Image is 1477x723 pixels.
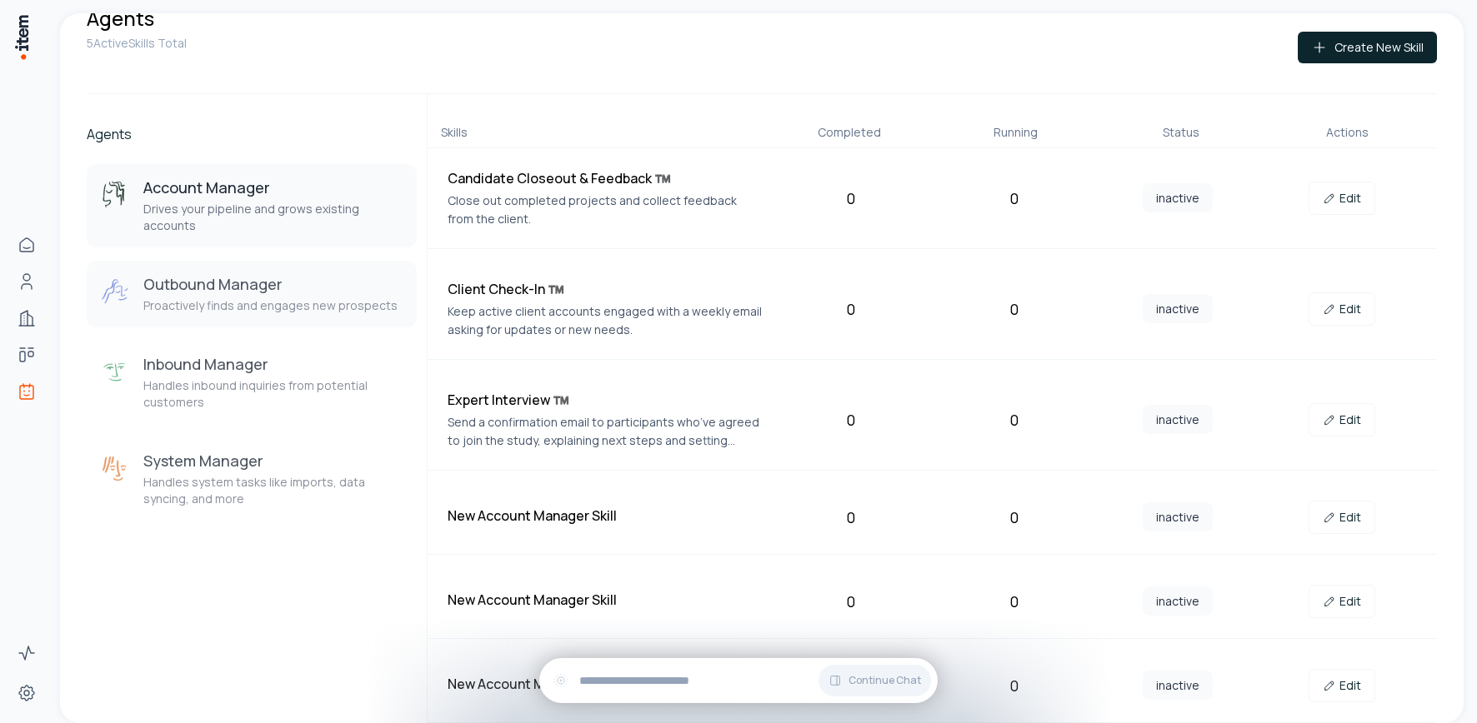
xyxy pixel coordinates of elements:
[939,187,1090,210] div: 0
[1298,32,1437,63] button: Create New Skill
[448,192,762,228] p: Close out completed projects and collect feedback from the client.
[448,506,762,526] h4: New Account Manager Skill
[1271,124,1424,141] div: Actions
[819,665,931,696] button: Continue Chat
[87,35,187,52] p: 5 Active Skills Total
[100,181,130,211] img: Account Manager
[775,506,926,529] div: 0
[1143,294,1213,323] span: inactive
[775,297,926,321] div: 0
[10,676,43,710] a: Settings
[448,302,762,339] p: Keep active client accounts engaged with a weekly email asking for updates or new needs.
[448,390,762,410] h4: Expert Interview ™️
[1143,183,1213,212] span: inactive
[143,474,403,507] p: Handles system tasks like imports, data syncing, and more
[100,277,130,307] img: Outbound Manager
[87,5,154,32] h1: Agents
[87,437,417,521] button: System ManagerSystem ManagerHandles system tasks like imports, data syncing, and more
[775,590,926,613] div: 0
[939,408,1090,431] div: 0
[939,124,1092,141] div: Running
[100,357,130,387] img: Inbound Manager
[143,201,403,234] p: Drives your pipeline and grows existing accounts
[10,636,43,670] a: Activity
[143,451,403,471] h3: System Manager
[441,124,759,141] div: Skills
[939,506,1090,529] div: 0
[10,375,43,408] a: Agents
[1309,585,1375,618] a: Edit
[143,354,403,374] h3: Inbound Manager
[773,124,925,141] div: Completed
[539,658,938,703] div: Continue Chat
[1309,182,1375,215] a: Edit
[87,124,417,144] h2: Agents
[1309,501,1375,534] a: Edit
[10,265,43,298] a: People
[448,674,762,694] h4: New Account Manager Skill
[1309,403,1375,436] a: Edit
[143,177,403,197] h3: Account Manager
[849,674,921,687] span: Continue Chat
[939,297,1090,321] div: 0
[100,454,130,484] img: System Manager
[13,13,30,61] img: Item Brain Logo
[87,164,417,247] button: Account ManagerAccount ManagerDrives your pipeline and grows existing accounts
[1309,669,1375,702] a: Edit
[448,413,762,450] p: Send a confirmation email to participants who’ve agreed to join the study, explaining next steps ...
[10,338,43,371] a: Deals
[1143,502,1213,531] span: inactive
[448,590,762,610] h4: New Account Manager Skill
[939,674,1090,697] div: 0
[448,168,762,188] h4: Candidate Closeout & Feedback ™️
[1143,405,1213,434] span: inactive
[143,377,403,411] p: Handles inbound inquiries from potential customers
[87,341,417,424] button: Inbound ManagerInbound ManagerHandles inbound inquiries from potential customers
[775,408,926,431] div: 0
[1143,671,1213,700] span: inactive
[87,261,417,327] button: Outbound ManagerOutbound ManagerProactively finds and engages new prospects
[448,279,762,299] h4: Client Check-In ™️
[10,302,43,335] a: Companies
[143,274,398,294] h3: Outbound Manager
[775,187,926,210] div: 0
[1143,586,1213,616] span: inactive
[143,297,398,314] p: Proactively finds and engages new prospects
[939,590,1090,613] div: 0
[1309,292,1375,326] a: Edit
[1105,124,1258,141] div: Status
[10,228,43,262] a: Home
